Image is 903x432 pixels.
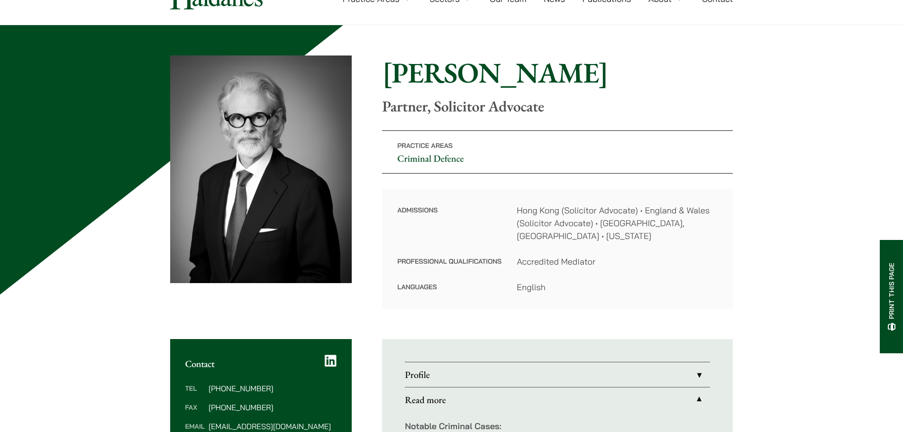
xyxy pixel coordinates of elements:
[185,385,205,404] dt: Tel
[397,152,464,165] a: Criminal Defence
[517,204,718,242] dd: Hong Kong (Solicitor Advocate) • England & Wales (Solicitor Advocate) • [GEOGRAPHIC_DATA], [GEOGR...
[397,281,502,294] dt: Languages
[185,358,337,369] h2: Contact
[397,141,453,150] span: Practice Areas
[209,423,337,430] dd: [EMAIL_ADDRESS][DOMAIN_NAME]
[209,404,337,411] dd: [PHONE_NUMBER]
[405,421,501,432] strong: Notable Criminal Cases:
[382,55,733,90] h1: [PERSON_NAME]
[325,354,337,368] a: LinkedIn
[185,404,205,423] dt: Fax
[405,362,710,387] a: Profile
[397,204,502,255] dt: Admissions
[382,97,733,115] p: Partner, Solicitor Advocate
[185,423,205,430] dt: Email
[517,281,718,294] dd: English
[405,387,710,412] a: Read more
[517,255,718,268] dd: Accredited Mediator
[397,255,502,281] dt: Professional Qualifications
[209,385,337,392] dd: [PHONE_NUMBER]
